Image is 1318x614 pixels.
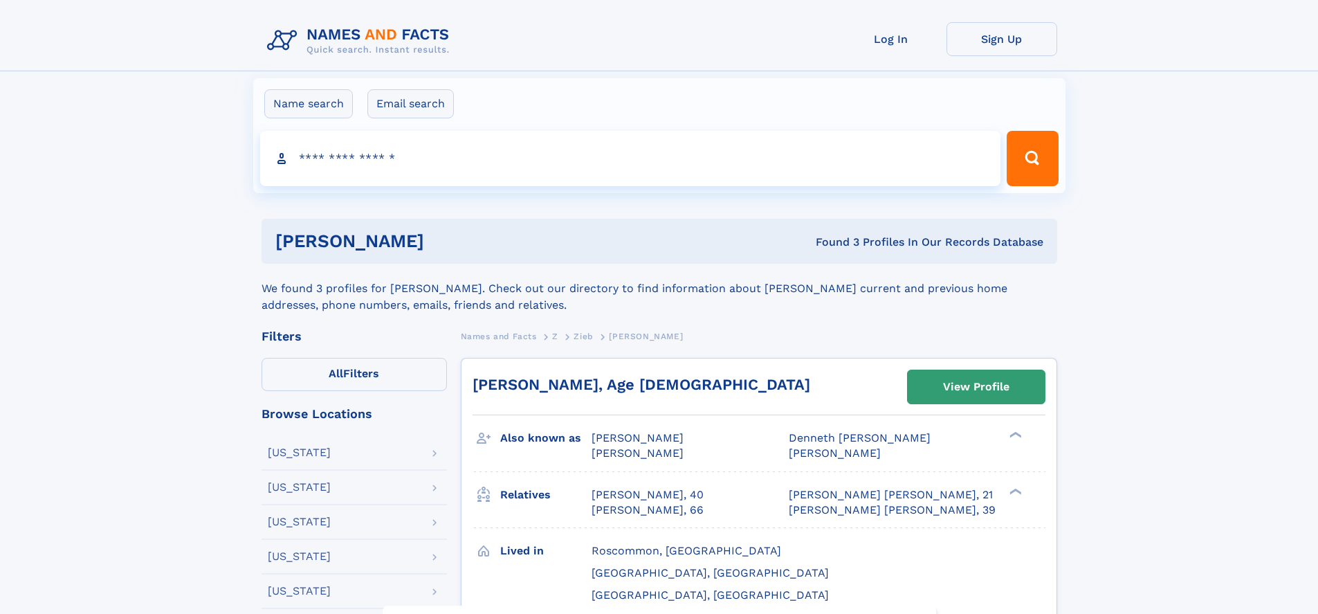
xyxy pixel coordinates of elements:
label: Filters [262,358,447,391]
a: Log In [836,22,946,56]
img: Logo Names and Facts [262,22,461,60]
span: [GEOGRAPHIC_DATA], [GEOGRAPHIC_DATA] [592,566,829,579]
a: [PERSON_NAME] [PERSON_NAME], 39 [789,503,996,518]
div: ❯ [1006,431,1023,440]
span: Zieb [574,332,593,341]
span: All [329,367,343,380]
div: [US_STATE] [268,447,331,458]
label: Name search [264,89,353,118]
h3: Relatives [500,483,592,507]
input: search input [260,131,1001,186]
a: Zieb [574,327,593,345]
h3: Also known as [500,426,592,450]
a: Z [552,327,558,345]
label: Email search [367,89,454,118]
div: [US_STATE] [268,586,331,597]
a: [PERSON_NAME], Age [DEMOGRAPHIC_DATA] [473,376,810,393]
span: [GEOGRAPHIC_DATA], [GEOGRAPHIC_DATA] [592,588,829,602]
h3: Lived in [500,539,592,563]
a: View Profile [908,370,1045,404]
a: Names and Facts [461,327,537,345]
span: [PERSON_NAME] [789,446,881,460]
button: Search Button [1007,131,1058,186]
div: View Profile [943,371,1009,403]
span: [PERSON_NAME] [609,332,683,341]
span: [PERSON_NAME] [592,431,684,444]
div: We found 3 profiles for [PERSON_NAME]. Check out our directory to find information about [PERSON_... [262,264,1057,314]
div: Found 3 Profiles In Our Records Database [620,235,1043,250]
div: [US_STATE] [268,482,331,493]
a: [PERSON_NAME], 66 [592,503,704,518]
div: [US_STATE] [268,516,331,527]
a: [PERSON_NAME] [PERSON_NAME], 21 [789,487,993,503]
div: [US_STATE] [268,551,331,562]
div: Browse Locations [262,408,447,420]
div: Filters [262,330,447,343]
h1: [PERSON_NAME] [275,233,620,250]
span: [PERSON_NAME] [592,446,684,460]
a: [PERSON_NAME], 40 [592,487,704,503]
span: Z [552,332,558,341]
div: ❯ [1006,487,1023,496]
a: Sign Up [946,22,1057,56]
span: Roscommon, [GEOGRAPHIC_DATA] [592,544,781,557]
span: Denneth [PERSON_NAME] [789,431,931,444]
